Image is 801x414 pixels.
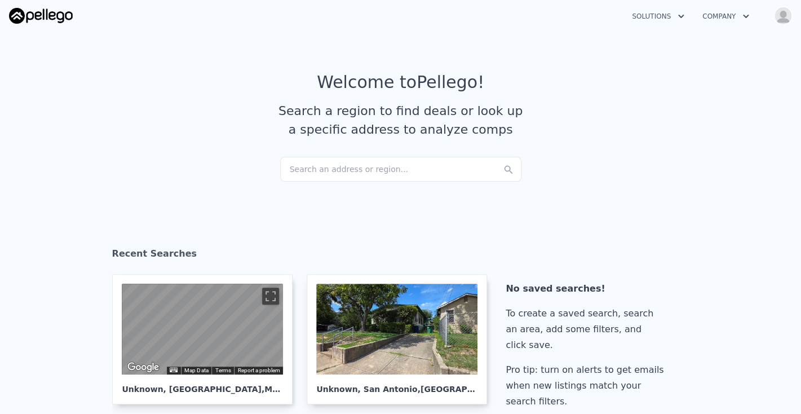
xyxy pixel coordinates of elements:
[417,385,543,394] span: , [GEOGRAPHIC_DATA] 78210
[317,72,484,93] div: Welcome to Pellego !
[262,288,279,305] button: Toggle fullscreen view
[184,367,208,375] button: Map Data
[262,385,309,394] span: , MO 63041
[693,6,758,27] button: Company
[623,6,693,27] button: Solutions
[774,7,792,25] img: avatar
[280,157,521,182] div: Search an address or region...
[9,8,73,24] img: Pellego
[307,274,496,404] a: Unknown, San Antonio,[GEOGRAPHIC_DATA] 78210
[506,306,668,353] div: To create a saved search, search an area, add some filters, and click save.
[112,238,689,274] div: Recent Searches
[506,281,668,297] div: No saved searches!
[125,360,162,375] img: Google
[316,375,477,395] div: Unknown , San Antonio
[506,362,668,409] div: Pro tip: turn on alerts to get emails when new listings match your search filters.
[237,367,280,373] a: Report a problem
[112,274,302,404] a: Map Unknown, [GEOGRAPHIC_DATA],MO 63041
[125,360,162,375] a: Open this area in Google Maps (opens a new window)
[215,367,231,373] a: Terms (opens in new tab)
[122,375,283,395] div: Unknown , [GEOGRAPHIC_DATA]
[170,367,178,372] button: Keyboard shortcuts
[122,284,283,375] div: Street View
[275,102,527,139] div: Search a region to find deals or look up a specific address to analyze comps
[122,284,283,375] div: Map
